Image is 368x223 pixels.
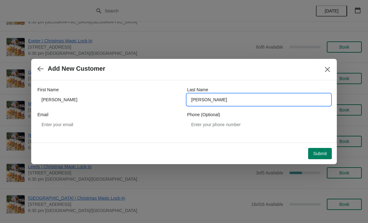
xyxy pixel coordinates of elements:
[308,148,332,159] button: Submit
[48,65,105,72] h2: Add New Customer
[187,119,331,130] input: Enter your phone number
[187,87,208,93] label: Last Name
[187,94,331,105] input: Smith
[313,151,327,156] span: Submit
[322,64,333,75] button: Close
[37,119,181,130] input: Enter your email
[37,94,181,105] input: John
[37,87,59,93] label: First Name
[37,111,48,118] label: Email
[187,111,220,118] label: Phone (Optional)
